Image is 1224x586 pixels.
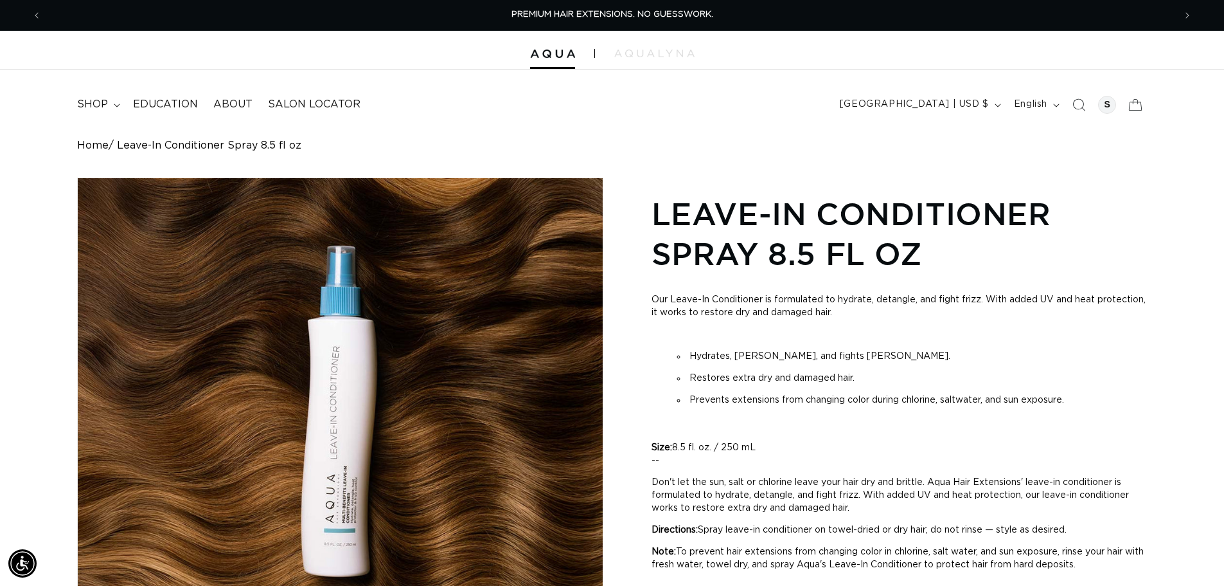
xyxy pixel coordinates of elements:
a: About [206,90,260,119]
div: 8.5 fl. oz. / 250 mL -- [652,284,1147,580]
summary: shop [69,90,125,119]
p: Don't let the sun, salt or chlorine leave your hair dry and brittle. Aqua Hair Extensions' leave-... [652,476,1147,515]
button: Previous announcement [22,3,51,28]
span: shop [77,98,108,111]
span: Leave-In Conditioner Spray 8.5 fl oz [117,140,301,152]
h1: Leave-In Conditioner Spray 8.5 fl oz [652,194,1147,274]
button: English [1006,93,1065,117]
img: Aqua Hair Extensions [530,50,575,59]
p: Spray leave-in conditioner on towel-dried or dry hair; do not rinse — style as desired. [652,524,1147,536]
strong: Directions: [652,526,698,535]
li: Prevents extensions from changing color during chlorine, saltwater, and sun exposure. [677,394,1147,407]
span: About [213,98,253,111]
div: Accessibility Menu [8,549,37,578]
span: PREMIUM HAIR EXTENSIONS. NO GUESSWORK. [511,10,713,19]
span: Salon Locator [268,98,360,111]
summary: Search [1065,91,1093,119]
span: English [1014,98,1047,111]
a: Education [125,90,206,119]
span: [GEOGRAPHIC_DATA] | USD $ [840,98,989,111]
button: [GEOGRAPHIC_DATA] | USD $ [832,93,1006,117]
a: Home [77,140,109,152]
li: Hydrates, [PERSON_NAME], and fights [PERSON_NAME]. [677,350,1147,363]
strong: Note: [652,547,676,556]
nav: breadcrumbs [77,140,1147,152]
p: Our Leave-In Conditioner is formulated to hydrate, detangle, and fight frizz. With added UV and h... [652,293,1147,319]
img: aqualyna.com [614,50,695,57]
span: Education [133,98,198,111]
p: To prevent hair extensions from changing color in chlorine, salt water, and sun exposure, rinse y... [652,545,1147,571]
iframe: Chat Widget [1160,524,1224,586]
button: Next announcement [1173,3,1202,28]
a: Salon Locator [260,90,368,119]
strong: Size: [652,443,672,452]
li: Restores extra dry and damaged hair. [677,372,1147,385]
